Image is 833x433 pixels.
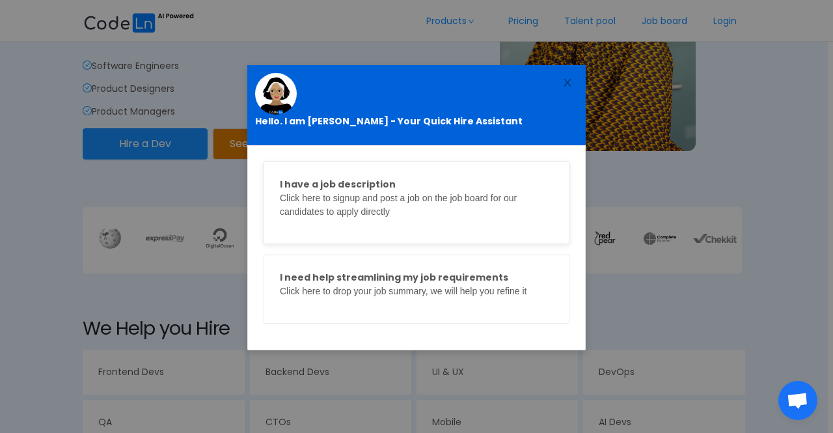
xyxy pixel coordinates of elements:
[562,77,573,88] i: icon: close
[280,271,553,298] p: Click here to drop your job summary, we will help you refine it
[778,381,817,420] div: Open chat
[280,178,553,219] p: Click here to signup and post a job on the job board for our candidates to apply directly
[280,178,396,191] span: I have a job description
[255,115,578,128] p: Hello. I am [PERSON_NAME] - Your Quick Hire Assistant
[280,271,508,284] span: I need help streamlining my job requirements
[255,73,297,115] img: ground.7856e32c.webp
[549,65,586,102] button: Close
